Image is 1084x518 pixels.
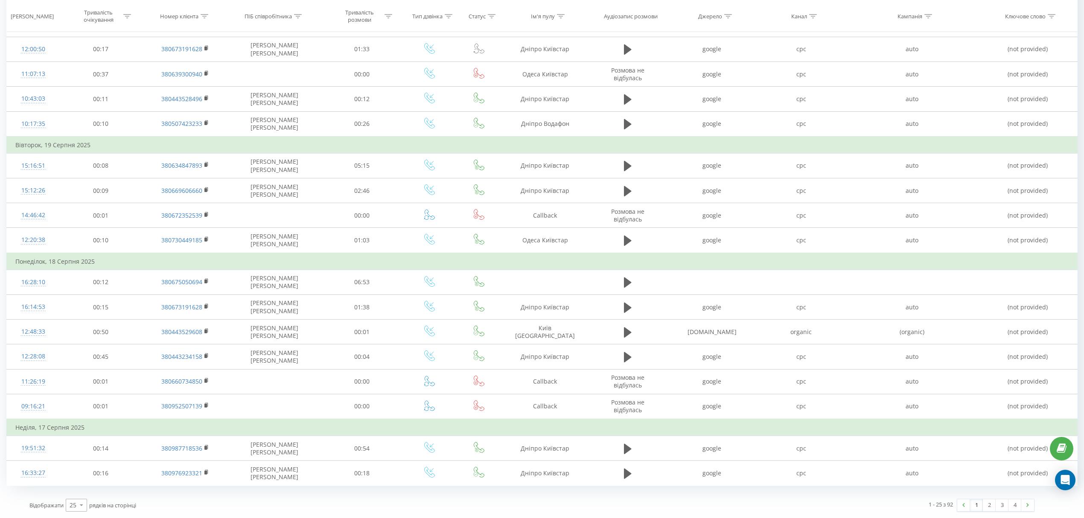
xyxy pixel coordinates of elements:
td: (not provided) [978,320,1077,344]
td: google [667,228,757,253]
div: 12:00:50 [15,41,51,58]
td: 02:46 [321,178,403,203]
div: Канал [791,12,807,20]
div: Ім'я пулу [531,12,555,20]
span: Відображати [29,501,64,509]
div: Ключове слово [1005,12,1046,20]
td: google [667,37,757,61]
td: 06:53 [321,270,403,294]
td: 00:08 [59,153,142,178]
td: (not provided) [978,344,1077,369]
td: cpc [757,153,846,178]
div: Джерело [698,12,722,20]
td: 01:03 [321,228,403,253]
td: cpc [757,295,846,320]
td: auto [846,344,978,369]
td: auto [846,87,978,111]
td: 00:54 [321,436,403,461]
td: Понеділок, 18 Серпня 2025 [7,253,1078,270]
div: Open Intercom Messenger [1055,470,1075,490]
td: (not provided) [978,394,1077,419]
td: cpc [757,203,846,228]
div: Номер клієнта [160,12,198,20]
a: 1 [970,499,983,511]
div: 16:14:53 [15,299,51,315]
div: 11:07:13 [15,66,51,82]
td: 00:00 [321,203,403,228]
td: Одеса Київстар [502,62,588,87]
a: 380507423233 [161,119,202,128]
td: auto [846,153,978,178]
div: 12:20:38 [15,232,51,248]
td: Вівторок, 19 Серпня 2025 [7,137,1078,154]
td: (not provided) [978,461,1077,486]
td: (organic) [846,320,978,344]
td: 00:00 [321,62,403,87]
td: cpc [757,344,846,369]
td: Дніпро Київстар [502,461,588,486]
td: cpc [757,436,846,461]
td: auto [846,295,978,320]
td: 00:09 [59,178,142,203]
td: auto [846,203,978,228]
td: (not provided) [978,178,1077,203]
td: [PERSON_NAME] [PERSON_NAME] [228,228,321,253]
td: Дніпро Київстар [502,87,588,111]
td: Дніпро Київстар [502,153,588,178]
td: Неділя, 17 Серпня 2025 [7,419,1078,436]
td: google [667,111,757,137]
td: (not provided) [978,436,1077,461]
td: 00:16 [59,461,142,486]
td: (not provided) [978,153,1077,178]
td: 00:37 [59,62,142,87]
td: cpc [757,37,846,61]
td: 01:38 [321,295,403,320]
a: 380443528496 [161,95,202,103]
td: auto [846,228,978,253]
td: google [667,153,757,178]
td: Дніпро Київстар [502,37,588,61]
td: Одеса Київстар [502,228,588,253]
td: 00:18 [321,461,403,486]
td: auto [846,369,978,394]
td: 00:14 [59,436,142,461]
td: Callback [502,203,588,228]
td: (not provided) [978,62,1077,87]
td: Дніпро Київстар [502,295,588,320]
td: Київ [GEOGRAPHIC_DATA] [502,320,588,344]
td: cpc [757,394,846,419]
span: Розмова не відбулась [611,66,644,82]
td: [PERSON_NAME] [PERSON_NAME] [228,320,321,344]
a: 380634847893 [161,161,202,169]
td: cpc [757,62,846,87]
div: 25 [70,501,76,509]
td: 01:33 [321,37,403,61]
td: cpc [757,111,846,137]
a: 380673191628 [161,45,202,53]
td: [PERSON_NAME] [PERSON_NAME] [228,344,321,369]
td: 00:50 [59,320,142,344]
td: cpc [757,369,846,394]
td: 00:00 [321,369,403,394]
td: google [667,295,757,320]
span: рядків на сторінці [89,501,136,509]
td: 00:01 [59,369,142,394]
td: [PERSON_NAME] [PERSON_NAME] [228,111,321,137]
td: google [667,87,757,111]
td: (not provided) [978,228,1077,253]
a: 380730449185 [161,236,202,244]
td: Дніпро Київстар [502,436,588,461]
div: 12:48:33 [15,323,51,340]
a: 380987718536 [161,444,202,452]
td: 00:01 [321,320,403,344]
div: Статус [469,12,486,20]
td: Дніпро Київстар [502,178,588,203]
td: google [667,344,757,369]
td: google [667,461,757,486]
td: auto [846,461,978,486]
div: ПІБ співробітника [245,12,292,20]
td: cpc [757,87,846,111]
td: 00:45 [59,344,142,369]
div: Тривалість очікування [76,9,121,23]
a: 2 [983,499,996,511]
